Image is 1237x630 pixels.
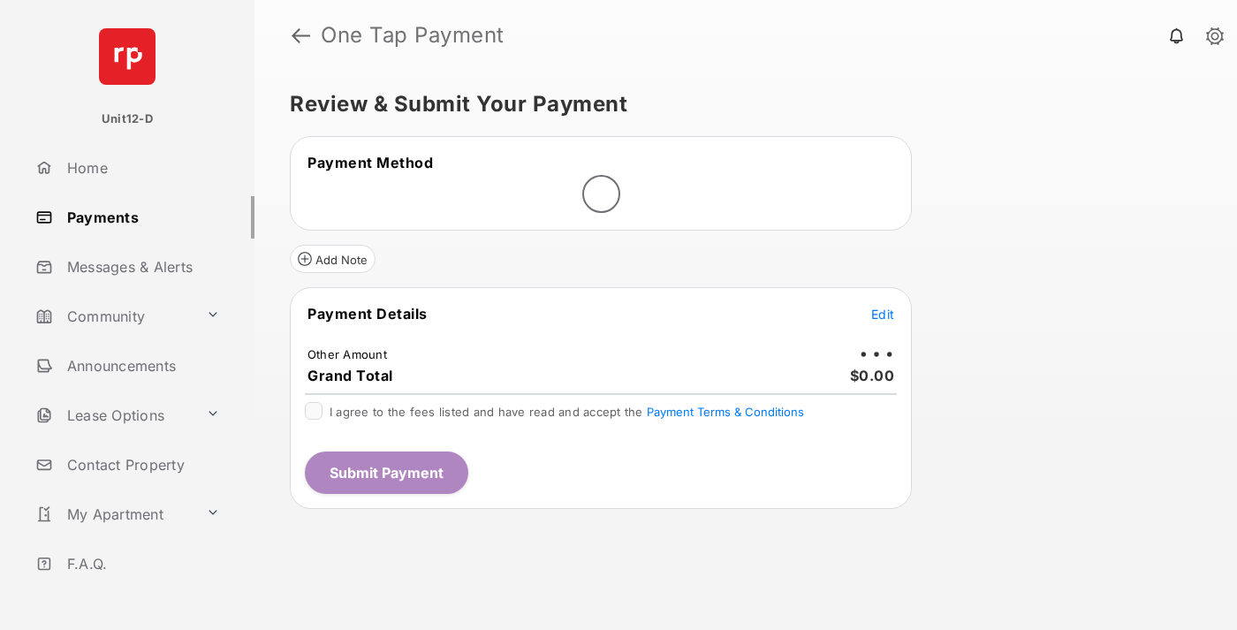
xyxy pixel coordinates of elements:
button: I agree to the fees listed and have read and accept the [647,405,804,419]
h5: Review & Submit Your Payment [290,94,1188,115]
a: Announcements [28,345,254,387]
td: Other Amount [307,346,388,362]
a: Home [28,147,254,189]
span: $0.00 [850,367,895,384]
strong: One Tap Payment [321,25,505,46]
a: Contact Property [28,444,254,486]
a: My Apartment [28,493,199,535]
p: Unit12-D [102,110,153,128]
a: Messages & Alerts [28,246,254,288]
span: Edit [871,307,894,322]
span: Payment Method [307,154,433,171]
span: Grand Total [307,367,393,384]
span: I agree to the fees listed and have read and accept the [330,405,804,419]
a: Lease Options [28,394,199,436]
img: svg+xml;base64,PHN2ZyB4bWxucz0iaHR0cDovL3d3dy53My5vcmcvMjAwMC9zdmciIHdpZHRoPSI2NCIgaGVpZ2h0PSI2NC... [99,28,156,85]
a: Community [28,295,199,338]
button: Add Note [290,245,376,273]
a: F.A.Q. [28,543,254,585]
a: Payments [28,196,254,239]
button: Submit Payment [305,452,468,494]
button: Edit [871,305,894,323]
span: Payment Details [307,305,428,323]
